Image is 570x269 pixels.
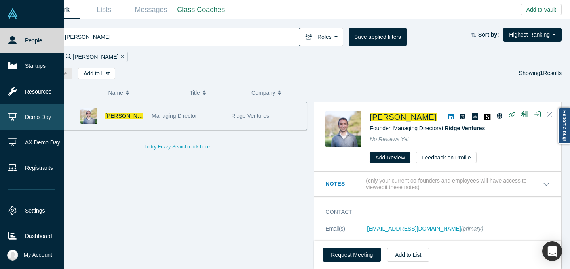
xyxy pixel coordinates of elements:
[387,248,429,262] button: Add to List
[416,152,477,163] button: Feedback on Profile
[558,108,570,144] a: Report a bug!
[300,28,343,46] button: Roles
[78,68,115,79] button: Add to List
[190,85,200,101] span: Title
[108,85,181,101] button: Name
[540,70,562,76] span: Results
[190,85,243,101] button: Title
[503,28,562,42] button: Highest Ranking
[80,0,127,19] a: Lists
[370,125,485,131] span: Founder, Managing Director at
[251,85,275,101] span: Company
[152,113,197,119] span: Managing Director
[325,111,361,147] img: Alexander Rosen's Profile Image
[366,177,542,191] p: (only your current co-founders and employees will have access to view/edit these notes)
[64,27,300,46] input: Search by name, title, company, summary, expertise, investment criteria or topics of focus
[105,113,151,119] a: [PERSON_NAME]
[325,208,539,216] h3: Contact
[370,136,409,142] span: No Reviews Yet
[139,142,215,152] button: To try Fuzzy Search click here
[80,108,97,124] img: Alexander Rosen's Profile Image
[118,52,124,61] button: Remove Filter
[445,125,485,131] a: Ridge Ventures
[251,85,305,101] button: Company
[7,250,18,261] img: Ally Hoang's Account
[370,152,410,163] button: Add Review
[544,108,556,121] button: Close
[349,28,407,46] button: Save applied filters
[108,85,123,101] span: Name
[540,70,543,76] strong: 1
[521,4,562,15] button: Add to Vault
[7,8,18,19] img: Alchemist Vault Logo
[7,250,52,261] button: My Account
[62,52,128,62] div: [PERSON_NAME]
[370,113,436,121] a: [PERSON_NAME]
[325,180,364,188] h3: Notes
[175,0,228,19] a: Class Coaches
[461,225,483,232] span: (primary)
[519,68,562,79] div: Showing
[323,248,381,262] button: Request Meeting
[367,225,461,232] a: [EMAIL_ADDRESS][DOMAIN_NAME]
[127,0,175,19] a: Messages
[325,177,550,191] button: Notes (only your current co-founders and employees will have access to view/edit these notes)
[325,225,367,241] dt: Email(s)
[478,31,499,38] strong: Sort by:
[24,251,52,259] span: My Account
[231,113,269,119] span: Ridge Ventures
